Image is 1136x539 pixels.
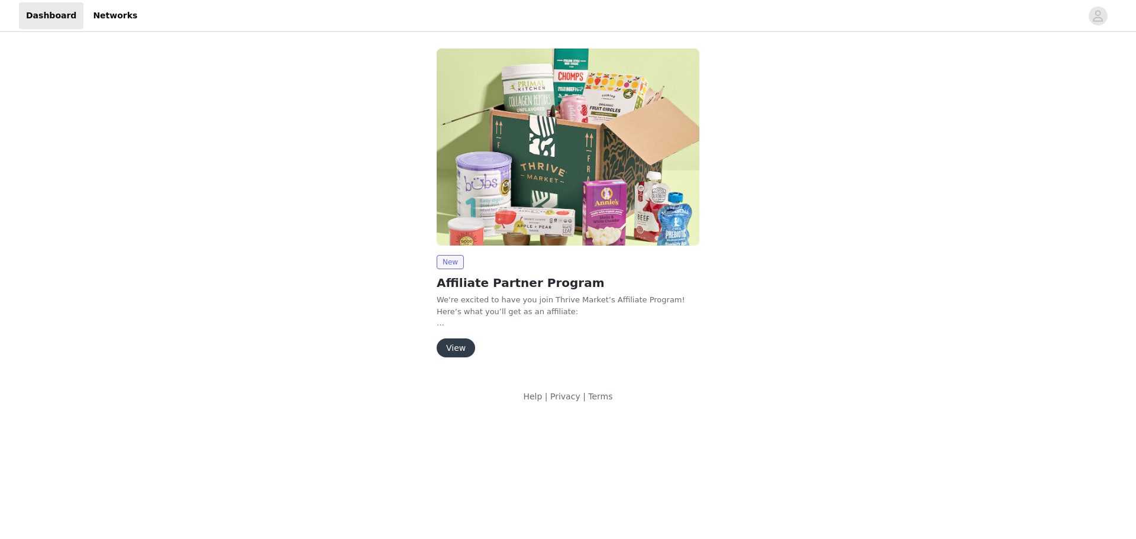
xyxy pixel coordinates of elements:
[550,392,580,401] a: Privacy
[437,255,464,269] span: New
[437,274,699,292] h2: Affiliate Partner Program
[19,2,83,29] a: Dashboard
[86,2,144,29] a: Networks
[588,392,612,401] a: Terms
[437,294,699,317] p: We're excited to have you join Thrive Market’s Affiliate Program! Here’s what you’ll get as an af...
[437,338,475,357] button: View
[437,344,475,353] a: View
[523,392,542,401] a: Help
[545,392,548,401] span: |
[437,49,699,246] img: Thrive Market
[1092,7,1103,25] div: avatar
[583,392,586,401] span: |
